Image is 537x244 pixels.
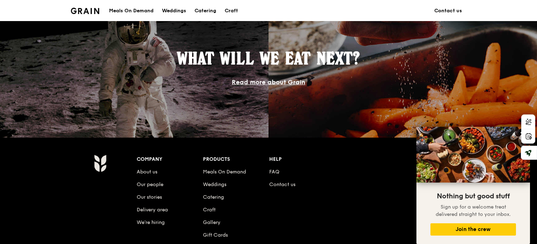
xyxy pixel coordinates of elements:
[109,0,154,21] div: Meals On Demand
[203,194,224,200] a: Catering
[162,0,186,21] div: Weddings
[137,182,163,187] a: Our people
[430,223,516,236] button: Join the crew
[177,48,360,68] span: What will we eat next?
[137,194,162,200] a: Our stories
[232,78,305,86] a: Read more about Grain
[220,0,242,21] a: Craft
[269,182,295,187] a: Contact us
[436,204,511,217] span: Sign up for a welcome treat delivered straight to your inbox.
[203,182,226,187] a: Weddings
[430,0,466,21] a: Contact us
[94,154,106,172] img: Grain
[137,169,157,175] a: About us
[190,0,220,21] a: Catering
[416,127,530,183] img: DSC07876-Edit02-Large.jpeg
[269,169,279,175] a: FAQ
[203,169,246,175] a: Meals On Demand
[225,0,238,21] div: Craft
[71,8,99,14] img: Grain
[269,154,335,164] div: Help
[203,207,216,213] a: Craft
[203,219,220,225] a: Gallery
[158,0,190,21] a: Weddings
[137,154,203,164] div: Company
[517,128,528,140] button: Close
[437,192,510,200] span: Nothing but good stuff
[203,232,228,238] a: Gift Cards
[195,0,216,21] div: Catering
[137,219,165,225] a: We’re hiring
[137,207,168,213] a: Delivery area
[203,154,269,164] div: Products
